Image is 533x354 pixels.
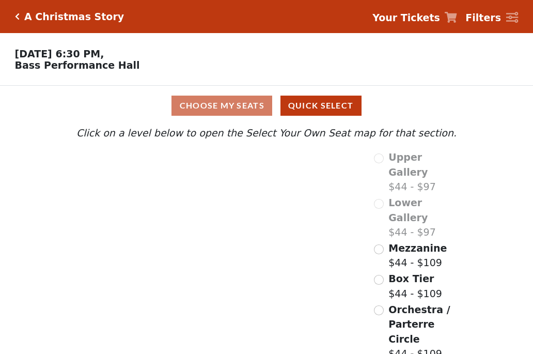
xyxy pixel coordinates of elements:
a: Filters [465,10,518,25]
span: Upper Gallery [388,151,428,178]
span: Mezzanine [388,242,447,254]
p: Click on a level below to open the Select Your Own Seat map for that section. [74,126,459,141]
path: Orchestra / Parterre Circle - Seats Available: 245 [190,253,309,325]
span: Lower Gallery [388,197,428,223]
label: $44 - $97 [388,195,459,240]
span: Orchestra / Parterre Circle [388,304,450,345]
span: Box Tier [388,273,434,284]
h5: A Christmas Story [24,11,124,23]
a: Your Tickets [372,10,457,25]
label: $44 - $97 [388,150,459,194]
strong: Filters [465,12,501,23]
path: Upper Gallery - Seats Available: 0 [124,155,242,183]
path: Lower Gallery - Seats Available: 0 [134,178,258,218]
label: $44 - $109 [388,271,442,301]
a: Click here to go back to filters [15,13,20,20]
label: $44 - $109 [388,241,447,270]
button: Quick Select [280,96,362,116]
strong: Your Tickets [372,12,440,23]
